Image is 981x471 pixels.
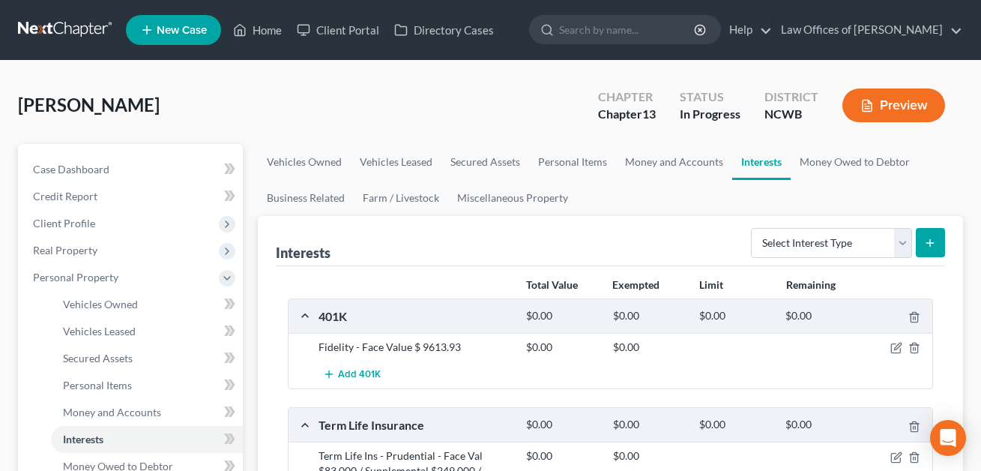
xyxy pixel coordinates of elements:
[778,418,864,432] div: $0.00
[33,217,95,229] span: Client Profile
[642,106,656,121] span: 13
[311,417,519,433] div: Term Life Insurance
[606,418,692,432] div: $0.00
[33,271,118,283] span: Personal Property
[764,88,818,106] div: District
[606,309,692,323] div: $0.00
[258,180,354,216] a: Business Related
[606,448,692,463] div: $0.00
[764,106,818,123] div: NCWB
[226,16,289,43] a: Home
[616,144,732,180] a: Money and Accounts
[612,278,659,291] strong: Exempted
[680,88,740,106] div: Status
[692,418,778,432] div: $0.00
[51,291,243,318] a: Vehicles Owned
[63,325,136,337] span: Vehicles Leased
[63,298,138,310] span: Vehicles Owned
[519,448,605,463] div: $0.00
[559,16,696,43] input: Search by name...
[33,190,97,202] span: Credit Report
[21,183,243,210] a: Credit Report
[606,340,692,355] div: $0.00
[63,352,133,364] span: Secured Assets
[319,361,384,388] button: Add 401K
[519,309,605,323] div: $0.00
[598,88,656,106] div: Chapter
[519,340,605,355] div: $0.00
[692,309,778,323] div: $0.00
[51,318,243,345] a: Vehicles Leased
[598,106,656,123] div: Chapter
[276,244,330,262] div: Interests
[338,369,381,381] span: Add 401K
[930,420,966,456] div: Open Intercom Messenger
[680,106,740,123] div: In Progress
[33,244,97,256] span: Real Property
[311,308,519,324] div: 401K
[51,372,243,399] a: Personal Items
[791,144,919,180] a: Money Owed to Debtor
[18,94,160,115] span: [PERSON_NAME]
[63,406,161,418] span: Money and Accounts
[722,16,772,43] a: Help
[732,144,791,180] a: Interests
[387,16,501,43] a: Directory Cases
[33,163,109,175] span: Case Dashboard
[258,144,351,180] a: Vehicles Owned
[526,278,578,291] strong: Total Value
[778,309,864,323] div: $0.00
[63,379,132,391] span: Personal Items
[773,16,962,43] a: Law Offices of [PERSON_NAME]
[311,340,519,355] div: Fidelity - Face Value $ 9613.93
[51,345,243,372] a: Secured Assets
[842,88,945,122] button: Preview
[157,25,207,36] span: New Case
[289,16,387,43] a: Client Portal
[699,278,723,291] strong: Limit
[63,433,103,445] span: Interests
[351,144,441,180] a: Vehicles Leased
[448,180,577,216] a: Miscellaneous Property
[354,180,448,216] a: Farm / Livestock
[51,399,243,426] a: Money and Accounts
[51,426,243,453] a: Interests
[786,278,836,291] strong: Remaining
[529,144,616,180] a: Personal Items
[21,156,243,183] a: Case Dashboard
[441,144,529,180] a: Secured Assets
[519,418,605,432] div: $0.00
